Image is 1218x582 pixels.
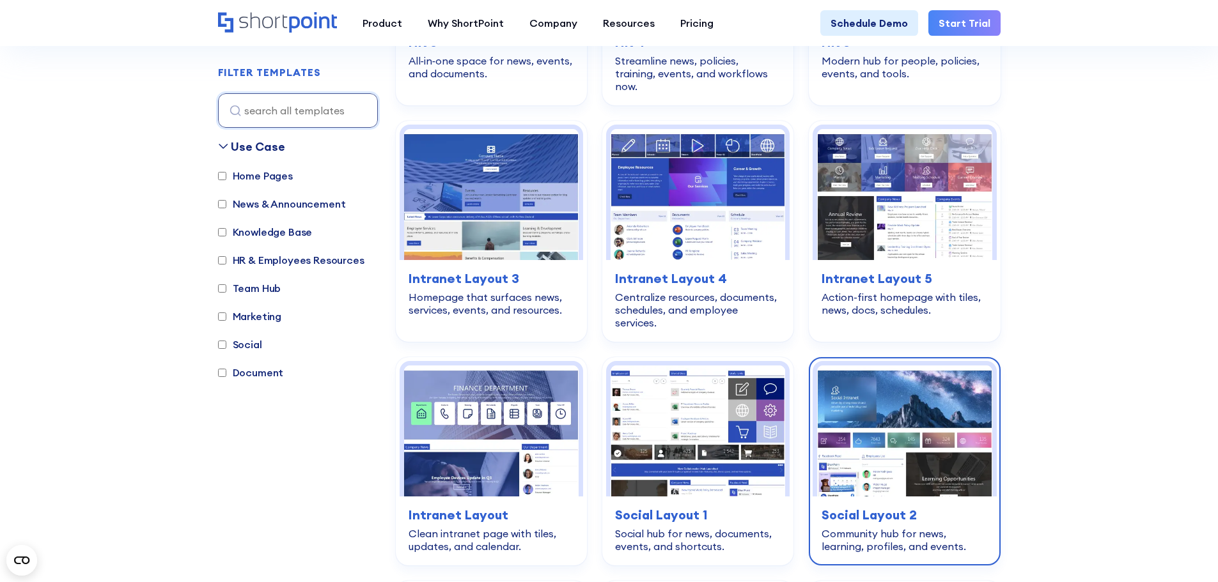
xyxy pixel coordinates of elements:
label: Document [218,365,284,380]
h3: Social Layout 1 [615,505,781,525]
a: Schedule Demo [820,10,918,36]
h3: Intranet Layout 5 [822,269,987,288]
img: Intranet Layout 4 – Intranet Page Template: Centralize resources, documents, schedules, and emplo... [611,129,785,260]
a: Start Trial [928,10,1001,36]
div: Centralize resources, documents, schedules, and employee services. [615,291,781,329]
input: News & Announcement [218,200,226,208]
div: Pricing [680,15,714,31]
h2: FILTER TEMPLATES [218,67,321,79]
input: search all templates [218,93,378,128]
div: Social hub for news, documents, events, and shortcuts. [615,527,781,553]
h3: Social Layout 2 [822,505,987,525]
label: HR & Employees Resources [218,252,364,268]
a: Social Layout 1 – SharePoint Social Intranet Template: Social hub for news, documents, events, an... [602,357,793,565]
img: Intranet Layout 3 – SharePoint Homepage Template: Homepage that surfaces news, services, events, ... [404,129,579,260]
img: Social Layout 1 – SharePoint Social Intranet Template: Social hub for news, documents, events, an... [611,365,785,496]
input: Team Hub [218,284,226,293]
div: Streamline news, policies, training, events, and workflows now. [615,54,781,93]
div: Company [529,15,577,31]
label: Knowledge Base [218,224,313,240]
label: Social [218,337,262,352]
img: Intranet Layout 5 – SharePoint Page Template: Action-first homepage with tiles, news, docs, sched... [817,129,992,260]
div: Community hub for news, learning, profiles, and events. [822,527,987,553]
a: Intranet Layout 5 – SharePoint Page Template: Action-first homepage with tiles, news, docs, sched... [809,121,1000,342]
input: HR & Employees Resources [218,256,226,264]
iframe: Chat Widget [988,434,1218,582]
input: Document [218,369,226,377]
a: Intranet Layout 4 – Intranet Page Template: Centralize resources, documents, schedules, and emplo... [602,121,793,342]
img: Social Layout 2 – SharePoint Community Site: Community hub for news, learning, profiles, and events. [817,365,992,496]
a: Intranet Layout 3 – SharePoint Homepage Template: Homepage that surfaces news, services, events, ... [396,121,587,342]
input: Marketing [218,312,226,321]
div: Clean intranet page with tiles, updates, and calendar. [409,527,574,553]
label: News & Announcement [218,196,346,211]
div: Use Case [231,138,285,155]
a: Resources [590,10,668,36]
div: Action-first homepage with tiles, news, docs, schedules. [822,291,987,316]
div: Modern hub for people, policies, events, and tools. [822,54,987,80]
a: Intranet Layout – SharePoint Page Design: Clean intranet page with tiles, updates, and calendar.I... [396,357,587,565]
h3: Intranet Layout [409,505,574,525]
h3: Intranet Layout 4 [615,269,781,288]
a: Why ShortPoint [415,10,517,36]
label: Home Pages [218,168,293,183]
div: Resources [603,15,655,31]
input: Home Pages [218,172,226,180]
a: Company [517,10,590,36]
div: All‑in‑one space for news, events, and documents. [409,54,574,80]
a: Home [218,12,337,34]
input: Knowledge Base [218,228,226,236]
a: Social Layout 2 – SharePoint Community Site: Community hub for news, learning, profiles, and even... [809,357,1000,565]
div: Product [363,15,402,31]
a: Product [350,10,415,36]
label: Marketing [218,309,282,324]
input: Social [218,341,226,349]
label: Team Hub [218,280,281,296]
img: Intranet Layout – SharePoint Page Design: Clean intranet page with tiles, updates, and calendar. [404,365,579,496]
div: Homepage that surfaces news, services, events, and resources. [409,291,574,316]
h3: Intranet Layout 3 [409,269,574,288]
a: Pricing [668,10,726,36]
div: Why ShortPoint [428,15,504,31]
button: Open CMP widget [6,545,37,576]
